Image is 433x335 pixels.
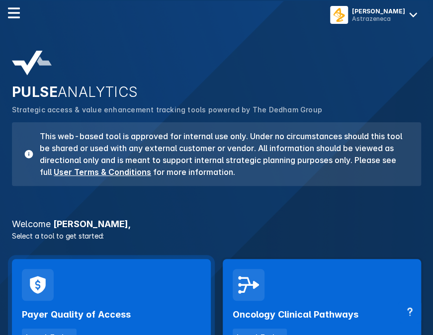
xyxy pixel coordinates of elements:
[22,309,131,321] h2: Payer Quality of Access
[352,7,405,15] div: [PERSON_NAME]
[398,300,421,323] div: Contact Support
[54,167,151,177] a: User Terms & Conditions
[34,130,409,178] h3: This web-based tool is approved for internal use only. Under no circumstances should this tool be...
[12,219,51,229] span: Welcome
[58,84,138,100] span: ANALYTICS
[12,84,421,100] h2: PULSE
[12,51,52,76] img: pulse-analytics-logo
[233,309,358,321] h2: Oncology Clinical Pathways
[6,220,427,229] h3: [PERSON_NAME] ,
[12,104,421,115] p: Strategic access & value enhancement tracking tools powered by The Dedham Group
[332,8,346,22] img: menu button
[6,231,427,241] p: Select a tool to get started:
[8,7,20,19] img: menu--horizontal.svg
[352,15,405,22] div: Astrazeneca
